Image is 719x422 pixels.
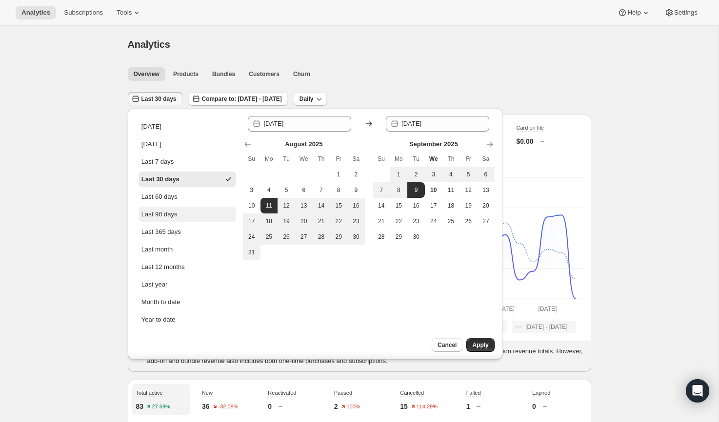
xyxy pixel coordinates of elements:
span: 22 [334,217,343,225]
button: Monday September 22 2025 [390,213,408,229]
button: Last 30 days [128,92,182,106]
button: Tuesday September 30 2025 [407,229,425,245]
button: Last 7 days [139,154,236,170]
button: Subscriptions [58,6,109,19]
span: 28 [377,233,386,241]
button: Tuesday September 2 2025 [407,167,425,182]
button: Sunday August 31 2025 [243,245,260,260]
span: 21 [377,217,386,225]
button: Saturday August 16 2025 [347,198,365,213]
span: 16 [351,202,361,210]
span: 25 [446,217,456,225]
button: Last year [139,277,236,292]
button: Friday August 15 2025 [330,198,347,213]
button: Thursday September 4 2025 [442,167,460,182]
span: Tools [117,9,132,17]
th: Friday [459,151,477,167]
button: Monday September 8 2025 [390,182,408,198]
button: Tuesday August 26 2025 [278,229,295,245]
button: Tuesday September 16 2025 [407,198,425,213]
span: 1 [394,171,404,178]
button: [DATE] - [DATE] [512,321,575,333]
button: Wednesday August 27 2025 [295,229,313,245]
div: Last 12 months [141,262,185,272]
span: Overview [134,70,160,78]
span: 17 [429,202,439,210]
text: -32.08% [218,404,238,410]
span: We [429,155,439,163]
span: Help [627,9,640,17]
span: 24 [429,217,439,225]
button: Monday September 15 2025 [390,198,408,213]
span: Expired [532,390,550,396]
span: 7 [317,186,326,194]
button: Thursday August 14 2025 [313,198,330,213]
th: Wednesday [295,151,313,167]
span: Fr [463,155,473,163]
button: Sunday August 17 2025 [243,213,260,229]
div: Last year [141,280,167,289]
span: Total active [136,390,163,396]
span: Mo [264,155,274,163]
button: Thursday September 18 2025 [442,198,460,213]
span: Bundles [212,70,235,78]
button: Wednesday August 6 2025 [295,182,313,198]
button: Last 90 days [139,207,236,222]
span: Mo [394,155,404,163]
div: Year to date [141,315,176,325]
span: 9 [351,186,361,194]
th: Saturday [347,151,365,167]
th: Sunday [243,151,260,167]
button: [DATE] [139,119,236,134]
th: Monday [390,151,408,167]
span: Fr [334,155,343,163]
button: Sunday September 28 2025 [373,229,390,245]
th: Monday [260,151,278,167]
span: 15 [394,202,404,210]
div: [DATE] [141,122,161,132]
span: 11 [446,186,456,194]
th: Thursday [442,151,460,167]
button: Sunday September 21 2025 [373,213,390,229]
span: 4 [264,186,274,194]
button: Start of range Monday August 11 2025 [260,198,278,213]
span: Reactivated [268,390,296,396]
button: Tuesday August 19 2025 [278,213,295,229]
button: Saturday September 20 2025 [477,198,495,213]
button: Friday September 12 2025 [459,182,477,198]
span: Failed [466,390,481,396]
span: 23 [351,217,361,225]
p: 0 [268,402,272,411]
span: 26 [281,233,291,241]
button: Friday August 8 2025 [330,182,347,198]
span: Customers [249,70,280,78]
button: Friday September 5 2025 [459,167,477,182]
span: 18 [446,202,456,210]
div: Last 365 days [141,227,181,237]
span: 14 [377,202,386,210]
p: 15 [400,402,408,411]
span: 13 [481,186,491,194]
span: Cancel [438,341,457,349]
text: 27.69% [152,404,171,410]
span: Su [377,155,386,163]
button: Settings [659,6,703,19]
span: 28 [317,233,326,241]
span: 5 [281,186,291,194]
button: Today Wednesday September 10 2025 [425,182,442,198]
button: Analytics [16,6,56,19]
text: [DATE] [496,306,514,312]
span: 29 [394,233,404,241]
button: Saturday August 2 2025 [347,167,365,182]
button: Thursday August 7 2025 [313,182,330,198]
span: 20 [481,202,491,210]
span: [DATE] - [DATE] [525,323,567,331]
button: Friday August 29 2025 [330,229,347,245]
text: 114.29% [416,404,438,410]
span: 19 [463,202,473,210]
button: Saturday August 9 2025 [347,182,365,198]
span: Card on file [517,125,544,131]
button: Thursday August 21 2025 [313,213,330,229]
span: 21 [317,217,326,225]
span: Analytics [128,39,170,50]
